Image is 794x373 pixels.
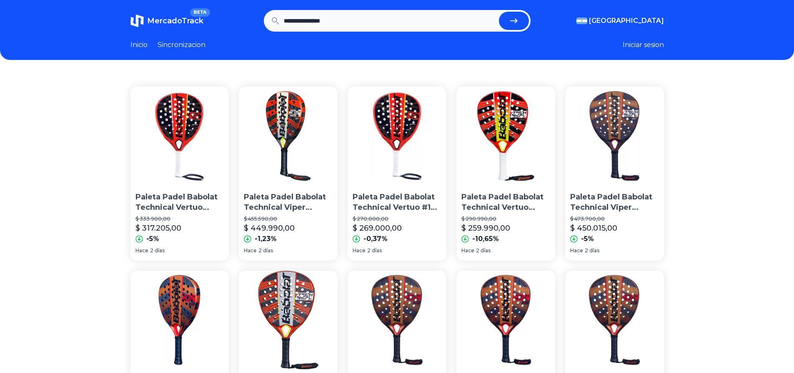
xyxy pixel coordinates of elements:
a: Paleta Padel Babolat Technical Viper Lebron ImportadaPaleta Padel Babolat Technical Viper Lebron ... [239,87,338,261]
span: [GEOGRAPHIC_DATA] [589,16,664,26]
p: Paleta Padel Babolat Technical Vertuo #1 Strings [353,192,441,213]
p: $ 449.990,00 [244,222,295,234]
p: $ 317.205,00 [135,222,181,234]
a: Inicio [130,40,148,50]
p: $ 473.700,00 [570,216,659,222]
p: $ 290.990,00 [461,216,550,222]
span: 2 días [150,247,165,254]
span: 2 días [585,247,599,254]
p: -10,65% [472,234,499,244]
p: $ 450.015,00 [570,222,617,234]
button: [GEOGRAPHIC_DATA] [576,16,664,26]
button: Iniciar sesion [623,40,664,50]
img: MercadoTrack [130,14,144,27]
span: Hace [135,247,148,254]
p: -1,23% [255,234,277,244]
p: -5% [146,234,159,244]
p: Paleta Padel Babolat Technical Vertuo Carbon Importada Cuota [135,192,224,213]
img: Paleta Padel Babolat Technical Vertuo #1 Strings [348,87,446,185]
p: $ 455.590,00 [244,216,333,222]
span: MercadoTrack [147,16,203,25]
img: Paleta Padel Babolat Technical Viper Carbono Importada [565,87,664,185]
a: MercadoTrackBETA [130,14,203,27]
span: Hace [244,247,257,254]
span: Hace [570,247,583,254]
a: Sincronizacion [158,40,205,50]
p: $ 333.900,00 [135,216,224,222]
span: BETA [190,8,210,17]
p: $ 270.000,00 [353,216,441,222]
span: Hace [461,247,474,254]
img: Argentina [576,17,587,24]
span: 2 días [476,247,491,254]
p: Paleta Padel Babolat Technical Vertuo Importada [461,192,550,213]
p: Paleta Padel Babolat Technical Viper Carbono Importada [570,192,659,213]
img: Paleta Padel Babolat Technical Vertuo Carbon Importada Cuota [130,87,229,185]
p: -0,37% [363,234,388,244]
img: Paleta Padel Babolat Technical Vertuo Importada [456,87,555,185]
img: Paleta De Padel Babolat Technical Veron Carbono Pala [565,271,664,369]
p: -5% [581,234,594,244]
span: 2 días [367,247,382,254]
img: Paleta De Padel Babolat Technical Veron [348,271,446,369]
p: $ 269.000,00 [353,222,402,234]
span: Hace [353,247,366,254]
p: Paleta Padel Babolat Technical Viper Lebron Importada [244,192,333,213]
p: $ 259.990,00 [461,222,510,234]
img: Paleta Padel Babolat Technical Viper Lebron Importada [239,87,338,185]
img: Paleta Babolat Technical Veron 2024 Racqs Palermo !!! [130,271,229,369]
a: Paleta Padel Babolat Technical Vertuo ImportadaPaleta Padel Babolat Technical Vertuo Importada$ 2... [456,87,555,261]
a: Paleta Padel Babolat Technical Vertuo Carbon Importada CuotaPaleta Padel Babolat Technical Vertuo... [130,87,229,261]
span: 2 días [258,247,273,254]
img: Paleta De Padel Babolat Technical Veron 2024 [456,271,555,369]
a: Paleta Padel Babolat Technical Vertuo #1 StringsPaleta Padel Babolat Technical Vertuo #1 Strings$... [348,87,446,261]
img: Pala De Pádel Babolat Technical Veron Dynamic Power [239,271,338,369]
a: Paleta Padel Babolat Technical Viper Carbono ImportadaPaleta Padel Babolat Technical Viper Carbon... [565,87,664,261]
